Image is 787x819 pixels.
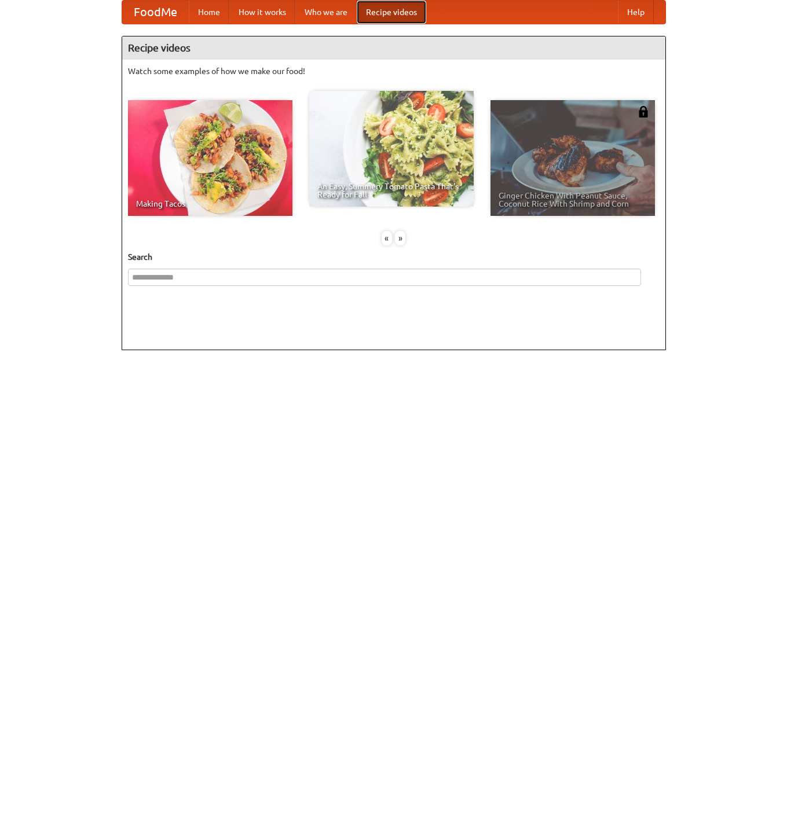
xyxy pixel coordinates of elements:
div: « [382,231,392,245]
a: An Easy, Summery Tomato Pasta That's Ready for Fall [309,91,474,207]
a: Making Tacos [128,100,292,216]
a: FoodMe [122,1,189,24]
p: Watch some examples of how we make our food! [128,65,660,77]
span: An Easy, Summery Tomato Pasta That's Ready for Fall [317,182,466,199]
a: How it works [229,1,295,24]
img: 483408.png [638,106,649,117]
a: Who we are [295,1,357,24]
a: Home [189,1,229,24]
a: Help [618,1,654,24]
a: Recipe videos [357,1,426,24]
div: » [395,231,405,245]
h4: Recipe videos [122,36,665,60]
h5: Search [128,251,660,263]
span: Making Tacos [136,200,284,208]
